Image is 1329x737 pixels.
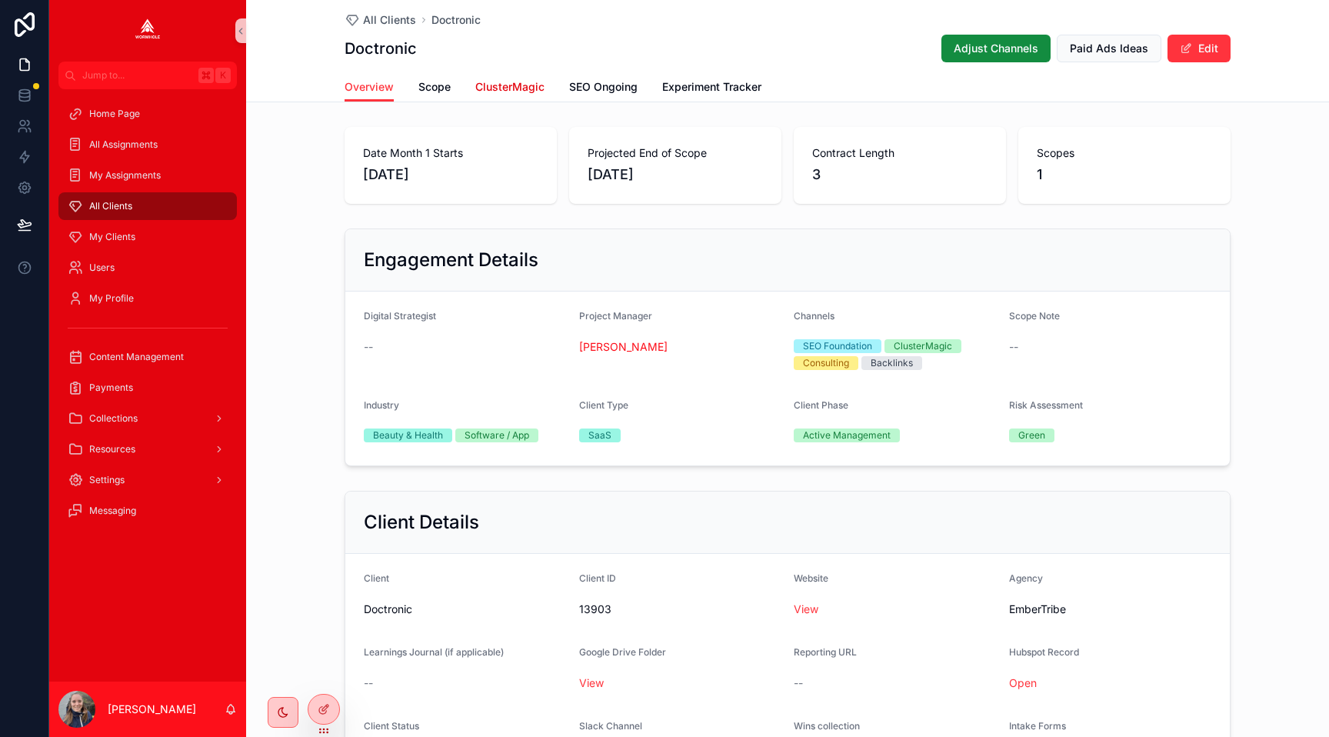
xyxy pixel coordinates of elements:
[1009,720,1066,732] span: Intake Forms
[569,73,638,104] a: SEO Ongoing
[954,41,1038,56] span: Adjust Channels
[794,572,828,584] span: Website
[794,310,834,322] span: Channels
[1009,676,1037,689] a: Open
[89,200,132,212] span: All Clients
[803,356,849,370] div: Consulting
[89,262,115,274] span: Users
[1009,310,1060,322] span: Scope Note
[894,339,952,353] div: ClusterMagic
[794,602,818,615] a: View
[58,62,237,89] button: Jump to...K
[373,429,443,442] div: Beauty & Health
[58,405,237,432] a: Collections
[475,73,545,104] a: ClusterMagic
[1009,399,1083,411] span: Risk Assessment
[108,702,196,717] p: [PERSON_NAME]
[579,339,668,355] a: [PERSON_NAME]
[803,429,891,442] div: Active Management
[58,223,237,251] a: My Clients
[1009,572,1043,584] span: Agency
[364,675,373,691] span: --
[941,35,1051,62] button: Adjust Channels
[58,435,237,463] a: Resources
[58,254,237,282] a: Users
[465,429,529,442] div: Software / App
[364,510,479,535] h2: Client Details
[89,443,135,455] span: Resources
[345,38,417,59] h1: Doctronic
[579,676,604,689] a: View
[58,285,237,312] a: My Profile
[89,231,135,243] span: My Clients
[662,73,761,104] a: Experiment Tracker
[579,399,628,411] span: Client Type
[89,292,134,305] span: My Profile
[579,310,652,322] span: Project Manager
[89,382,133,394] span: Payments
[418,79,451,95] span: Scope
[588,145,763,161] span: Projected End of Scope
[579,572,616,584] span: Client ID
[363,145,538,161] span: Date Month 1 Starts
[812,164,988,185] span: 3
[345,73,394,102] a: Overview
[579,646,666,658] span: Google Drive Folder
[475,79,545,95] span: ClusterMagic
[1018,429,1045,442] div: Green
[364,248,538,272] h2: Engagement Details
[363,12,416,28] span: All Clients
[89,169,161,182] span: My Assignments
[588,164,763,185] span: [DATE]
[89,351,184,363] span: Content Management
[345,12,416,28] a: All Clients
[1070,41,1148,56] span: Paid Ads Ideas
[58,497,237,525] a: Messaging
[569,79,638,95] span: SEO Ongoing
[364,572,389,584] span: Client
[662,79,761,95] span: Experiment Tracker
[217,69,229,82] span: K
[871,356,913,370] div: Backlinks
[579,720,642,732] span: Slack Channel
[1037,145,1212,161] span: Scopes
[58,192,237,220] a: All Clients
[82,69,192,82] span: Jump to...
[1057,35,1161,62] button: Paid Ads Ideas
[49,89,246,545] div: scrollable content
[58,374,237,402] a: Payments
[364,339,373,355] span: --
[58,131,237,158] a: All Assignments
[364,720,419,732] span: Client Status
[579,602,782,617] span: 13903
[1009,646,1079,658] span: Hubspot Record
[89,474,125,486] span: Settings
[1009,602,1066,617] span: EmberTribe
[89,412,138,425] span: Collections
[418,73,451,104] a: Scope
[89,138,158,151] span: All Assignments
[364,602,567,617] span: Doctronic
[1009,339,1018,355] span: --
[794,675,803,691] span: --
[58,466,237,494] a: Settings
[588,429,611,442] div: SaaS
[58,343,237,371] a: Content Management
[89,108,140,120] span: Home Page
[803,339,872,353] div: SEO Foundation
[345,79,394,95] span: Overview
[794,646,857,658] span: Reporting URL
[794,399,848,411] span: Client Phase
[812,145,988,161] span: Contract Length
[135,18,160,43] img: App logo
[58,162,237,189] a: My Assignments
[364,646,504,658] span: Learnings Journal (if applicable)
[58,100,237,128] a: Home Page
[363,164,538,185] span: [DATE]
[431,12,481,28] a: Doctronic
[794,720,860,732] span: Wins collection
[1167,35,1231,62] button: Edit
[1037,164,1212,185] span: 1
